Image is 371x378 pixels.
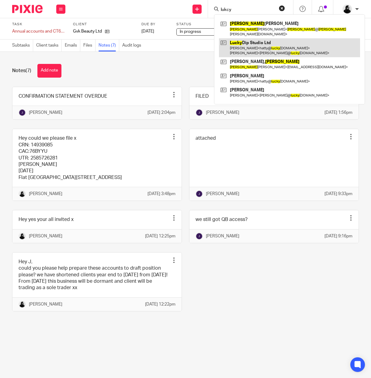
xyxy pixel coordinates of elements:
a: Audit logs [122,40,144,51]
p: [PERSON_NAME] [206,191,239,197]
p: [DATE] 12:22pm [145,301,175,307]
button: Clear [279,5,285,11]
p: [DATE] 9:33pm [324,191,352,197]
div: Annual accounts and CT600 return [12,28,65,34]
a: Emails [65,40,80,51]
img: PHOTO-2023-03-20-11-06-28%203.jpg [19,301,26,308]
a: Notes (7) [99,40,119,51]
img: svg%3E [196,190,203,198]
input: Search [220,7,275,13]
p: [PERSON_NAME] [29,233,62,239]
p: [DATE] 2:04pm [147,110,175,116]
img: PHOTO-2023-03-20-11-06-28%203.jpg [19,233,26,240]
span: (7) [26,68,31,73]
a: Client tasks [36,40,62,51]
p: [DATE] 1:56pm [324,110,352,116]
img: svg%3E [196,109,203,116]
p: [DATE] 3:48pm [147,191,175,197]
label: Due by [141,22,169,27]
p: [DATE] 12:25pm [145,233,175,239]
span: [DATE] [141,29,154,33]
img: Pixie [12,5,43,13]
label: Task [12,22,65,27]
img: svg%3E [196,233,203,240]
p: [PERSON_NAME] [29,110,62,116]
p: [PERSON_NAME] [206,110,239,116]
img: PHOTO-2023-03-20-11-06-28%203.jpg [19,190,26,198]
img: svg%3E [19,109,26,116]
a: Subtasks [12,40,33,51]
p: [DATE] 9:16pm [324,233,352,239]
label: Status [176,22,237,27]
img: PHOTO-2023-03-20-11-06-28%203.jpg [342,4,352,14]
p: [PERSON_NAME] [206,233,239,239]
p: Gvk Beauty Ltd [73,28,102,34]
h1: Notes [12,68,31,74]
a: Files [83,40,95,51]
label: Client [73,22,134,27]
button: Add note [37,64,61,78]
p: [PERSON_NAME] [29,301,62,307]
p: [PERSON_NAME] [29,191,62,197]
span: In progress [180,30,201,34]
